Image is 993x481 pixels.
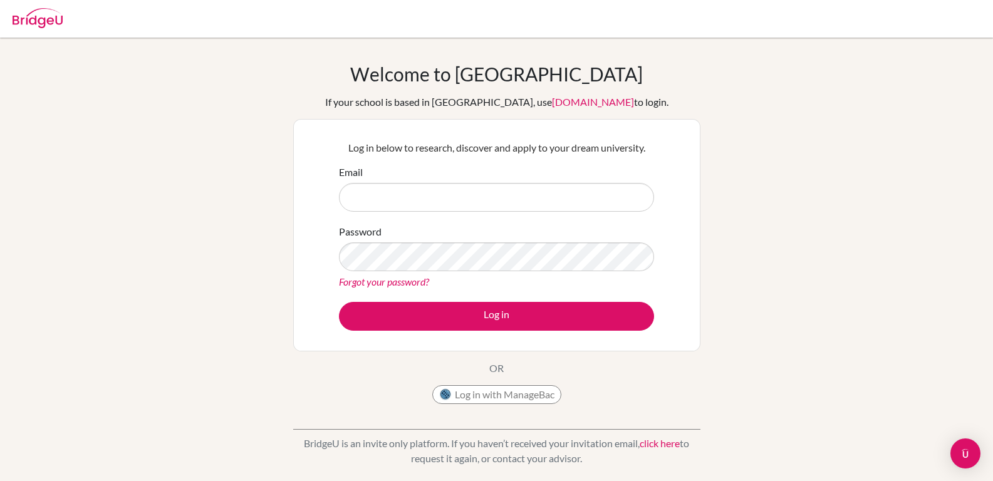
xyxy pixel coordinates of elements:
p: Log in below to research, discover and apply to your dream university. [339,140,654,155]
label: Password [339,224,382,239]
a: click here [640,437,680,449]
p: OR [489,361,504,376]
button: Log in with ManageBac [432,385,561,404]
img: Bridge-U [13,8,63,28]
label: Email [339,165,363,180]
button: Log in [339,302,654,331]
a: Forgot your password? [339,276,429,287]
div: Open Intercom Messenger [950,438,980,468]
div: If your school is based in [GEOGRAPHIC_DATA], use to login. [325,95,668,110]
h1: Welcome to [GEOGRAPHIC_DATA] [350,63,643,85]
a: [DOMAIN_NAME] [552,96,634,108]
p: BridgeU is an invite only platform. If you haven’t received your invitation email, to request it ... [293,436,700,466]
